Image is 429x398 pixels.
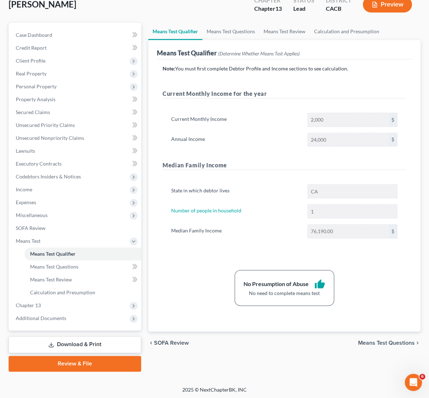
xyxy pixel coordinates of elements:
[275,5,281,12] span: 13
[163,161,406,170] h5: Median Family Income
[389,113,397,127] div: $
[16,70,47,77] span: Real Property
[308,133,389,147] input: 0.00
[314,279,325,290] i: thumb_up
[415,340,420,346] i: chevron_right
[308,205,397,218] input: --
[16,45,47,51] span: Credit Report
[171,207,241,213] a: Number of people in household
[16,161,62,167] span: Executory Contracts
[10,106,141,119] a: Secured Claims
[389,225,397,238] div: $
[163,65,175,72] strong: Note:
[358,340,420,346] button: Means Test Questions chevron_right
[148,23,202,40] a: Means Test Qualifier
[30,276,72,282] span: Means Test Review
[218,50,300,56] span: (Determine Whether Means Test Applies)
[308,113,389,127] input: 0.00
[10,222,141,235] a: SOFA Review
[168,224,304,239] label: Median Family Income
[24,273,141,286] a: Means Test Review
[148,340,189,346] button: chevron_left SOFA Review
[254,5,281,13] div: Chapter
[163,65,406,72] p: You must first complete Debtor Profile and Income sections to see calculation.
[202,23,259,40] a: Means Test Questions
[16,148,35,154] span: Lawsuits
[10,157,141,170] a: Executory Contracts
[326,5,351,13] div: CACB
[16,238,40,244] span: Means Test
[10,29,141,41] a: Case Dashboard
[293,5,314,13] div: Lead
[16,32,52,38] span: Case Dashboard
[154,340,189,346] span: SOFA Review
[389,133,397,147] div: $
[157,49,300,57] div: Means Test Qualifier
[10,119,141,132] a: Unsecured Priority Claims
[16,225,45,231] span: SOFA Review
[16,173,81,180] span: Codebtors Insiders & Notices
[308,185,397,198] input: State
[244,280,309,288] div: No Presumption of Abuse
[168,184,304,198] label: State in which debtor lives
[24,247,141,260] a: Means Test Qualifier
[24,260,141,273] a: Means Test Questions
[10,132,141,144] a: Unsecured Nonpriority Claims
[168,113,304,127] label: Current Monthly Income
[16,315,66,321] span: Additional Documents
[308,225,389,238] input: 0.00
[16,96,56,102] span: Property Analysis
[10,93,141,106] a: Property Analysis
[16,212,48,218] span: Miscellaneous
[9,356,141,372] a: Review & File
[30,289,95,295] span: Calculation and Presumption
[16,186,32,192] span: Income
[163,89,406,98] h5: Current Monthly Income for the year
[16,109,50,115] span: Secured Claims
[16,122,75,128] span: Unsecured Priority Claims
[30,264,78,270] span: Means Test Questions
[168,133,304,147] label: Annual Income
[16,83,57,89] span: Personal Property
[259,23,310,40] a: Means Test Review
[16,135,84,141] span: Unsecured Nonpriority Claims
[9,336,141,353] a: Download & Print
[24,286,141,299] a: Calculation and Presumption
[358,340,415,346] span: Means Test Questions
[10,144,141,157] a: Lawsuits
[148,340,154,346] i: chevron_left
[16,58,45,64] span: Client Profile
[310,23,384,40] a: Calculation and Presumption
[16,302,41,308] span: Chapter 13
[10,41,141,54] a: Credit Report
[16,199,36,205] span: Expenses
[419,374,425,379] span: 6
[30,251,76,257] span: Means Test Qualifier
[244,290,325,297] div: No need to complete means test
[405,374,422,391] iframe: Intercom live chat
